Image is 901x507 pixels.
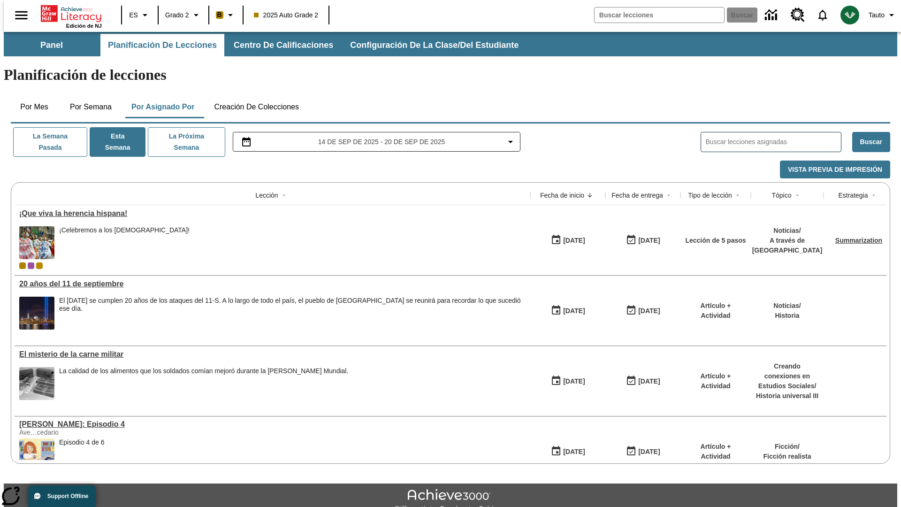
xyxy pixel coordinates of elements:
[59,367,348,400] div: La calidad de los alimentos que los soldados comían mejoró durante la Segunda Guerra Mundial.
[59,226,190,259] div: ¡Celebremos a los hispanoamericanos!
[685,442,746,461] p: Artículo + Actividad
[13,127,87,157] button: La semana pasada
[563,235,585,246] div: [DATE]
[28,262,34,269] div: OL 2025 Auto Grade 3
[756,361,819,391] p: Creando conexiones en Estudios Sociales /
[773,311,801,321] p: Historia
[59,367,348,375] p: La calidad de los alimentos que los soldados comían mejoró durante la [PERSON_NAME] Mundial.
[663,190,674,201] button: Sort
[685,371,746,391] p: Artículo + Actividad
[19,280,526,288] div: 20 años del 11 de septiembre
[685,236,746,246] p: Lección de 5 pasos
[752,236,823,255] p: A través de [GEOGRAPHIC_DATA]
[840,6,859,24] img: avatar image
[318,137,445,147] span: 14 de sep de 2025 - 20 de sep de 2025
[161,7,206,23] button: Grado: Grado 2, Elige un grado
[623,302,663,320] button: 09/14/25: Último día en que podrá accederse la lección
[148,127,225,157] button: La próxima semana
[759,2,785,28] a: Centro de información
[563,376,585,387] div: [DATE]
[685,301,746,321] p: Artículo + Actividad
[255,191,278,200] div: Lección
[278,190,290,201] button: Sort
[59,438,105,446] div: Episodio 4 de 6
[90,127,145,157] button: Esta semana
[638,446,660,458] div: [DATE]
[505,136,516,147] svg: Collapse Date Range Filter
[41,3,102,29] div: Portada
[8,1,35,29] button: Abrir el menú lateral
[868,190,879,201] button: Sort
[237,136,517,147] button: Seleccione el intervalo de fechas opción del menú
[764,442,811,452] p: Ficción /
[732,190,743,201] button: Sort
[548,302,588,320] button: 09/14/25: Primer día en que estuvo disponible la lección
[623,372,663,390] button: 09/14/25: Último día en que podrá accederse la lección
[638,235,660,246] div: [DATE]
[19,350,526,359] a: El misterio de la carne militar , Lecciones
[638,376,660,387] div: [DATE]
[810,3,835,27] a: Notificaciones
[19,297,54,330] img: Tributo con luces en la ciudad de Nueva York desde el Parque Estatal Liberty (Nueva Jersey)
[11,96,58,118] button: Por mes
[548,372,588,390] button: 09/14/25: Primer día en que estuvo disponible la lección
[4,32,897,56] div: Subbarra de navegación
[19,209,526,218] a: ¡Que viva la herencia hispana!, Lecciones
[611,191,663,200] div: Fecha de entrega
[4,34,527,56] div: Subbarra de navegación
[623,231,663,249] button: 09/21/25: Último día en que podrá accederse la lección
[19,209,526,218] div: ¡Que viva la herencia hispana!
[785,2,810,28] a: Centro de recursos, Se abrirá en una pestaña nueva.
[865,7,901,23] button: Perfil/Configuración
[563,446,585,458] div: [DATE]
[638,305,660,317] div: [DATE]
[41,4,102,23] a: Portada
[28,485,96,507] button: Support Offline
[59,226,190,234] div: ¡Celebremos a los [DEMOGRAPHIC_DATA]!
[623,443,663,461] button: 09/14/25: Último día en que podrá accederse la lección
[343,34,526,56] button: Configuración de la clase/del estudiante
[19,262,26,269] div: Clase actual
[19,438,54,471] img: Elena está sentada en la mesa de clase, poniendo pegamento en un trozo de papel. Encima de la mes...
[66,23,102,29] span: Edición de NJ
[62,96,119,118] button: Por semana
[19,420,526,429] a: Elena Menope: Episodio 4, Lecciones
[5,34,99,56] button: Panel
[19,420,526,429] div: Elena Menope: Episodio 4
[217,9,222,21] span: B
[100,34,224,56] button: Planificación de lecciones
[165,10,189,20] span: Grado 2
[36,262,43,269] div: New 2025 class
[563,305,585,317] div: [DATE]
[47,493,88,499] span: Support Offline
[19,367,54,400] img: Fotografía en blanco y negro que muestra cajas de raciones de comida militares con la etiqueta U....
[59,438,105,471] div: Episodio 4 de 6
[125,7,155,23] button: Lenguaje: ES, Selecciona un idioma
[548,231,588,249] button: 09/15/25: Primer día en que estuvo disponible la lección
[780,161,890,179] button: Vista previa de impresión
[838,191,868,200] div: Estrategia
[869,10,885,20] span: Tauto
[764,452,811,461] p: Ficción realista
[206,96,306,118] button: Creación de colecciones
[59,297,526,330] div: El 11 de septiembre de 2021 se cumplen 20 años de los ataques del 11-S. A lo largo de todo el paí...
[706,135,841,149] input: Buscar lecciones asignadas
[688,191,732,200] div: Tipo de lección
[19,226,54,259] img: dos filas de mujeres hispanas en un desfile que celebra la cultura hispana. Las mujeres lucen col...
[584,190,596,201] button: Sort
[773,301,801,311] p: Noticias /
[835,237,882,244] a: Summarization
[835,3,865,27] button: Escoja un nuevo avatar
[212,7,240,23] button: Boost El color de la clase es anaranjado claro. Cambiar el color de la clase.
[4,66,897,84] h1: Planificación de lecciones
[254,10,319,20] span: 2025 Auto Grade 2
[124,96,202,118] button: Por asignado por
[752,226,823,236] p: Noticias /
[792,190,803,201] button: Sort
[19,350,526,359] div: El misterio de la carne militar
[540,191,584,200] div: Fecha de inicio
[19,280,526,288] a: 20 años del 11 de septiembre, Lecciones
